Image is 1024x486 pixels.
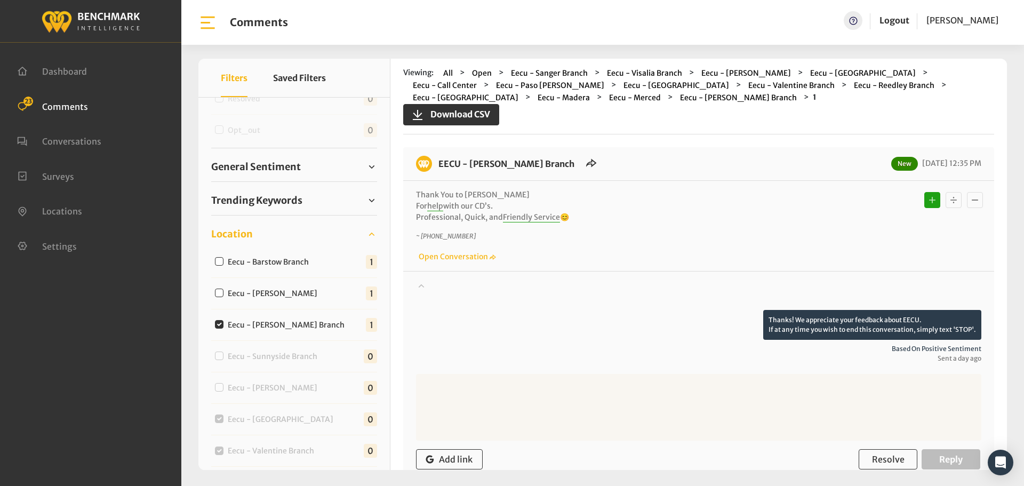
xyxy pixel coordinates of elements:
p: Thanks! We appreciate your feedback about EECU. If at any time you wish to end this conversation,... [763,310,981,340]
span: [DATE] 12:35 PM [919,158,981,168]
span: Locations [42,206,82,217]
span: 0 [364,412,377,426]
span: Dashboard [42,66,87,77]
a: Location [211,226,377,242]
span: Conversations [42,136,101,147]
a: Dashboard [17,65,87,76]
span: Location [211,227,253,241]
div: Basic example [922,189,986,211]
input: Eecu - [PERSON_NAME] Branch [215,320,223,329]
strong: 1 [813,92,817,102]
label: Eecu - Sunnyside Branch [224,351,326,362]
button: Eecu - [GEOGRAPHIC_DATA] [620,79,732,92]
i: ~ [PHONE_NUMBER] [416,232,476,240]
span: Sent a day ago [416,354,981,363]
button: All [440,67,456,79]
div: Open Intercom Messenger [988,450,1013,475]
a: Logout [879,11,909,30]
label: Eecu - [GEOGRAPHIC_DATA] [224,414,342,425]
button: Eecu - Reedley Branch [851,79,938,92]
a: Conversations [17,135,101,146]
label: Eecu - [PERSON_NAME] [224,383,326,394]
label: Eecu - [PERSON_NAME] Branch [224,320,353,331]
a: Logout [879,15,909,26]
input: Eecu - [PERSON_NAME] [215,289,223,297]
label: Resolved [224,93,269,105]
span: 0 [364,92,377,106]
button: Eecu - Madera [534,92,593,104]
label: Eecu - Barstow Branch [224,257,317,268]
button: Eecu - Merced [606,92,664,104]
a: EECU - [PERSON_NAME] Branch [438,158,574,169]
input: Eecu - Barstow Branch [215,257,223,266]
button: Eecu - [PERSON_NAME] Branch [677,92,800,104]
button: Filters [221,59,247,97]
button: Eecu - [GEOGRAPHIC_DATA] [807,67,919,79]
a: Surveys [17,170,74,181]
a: Settings [17,240,77,251]
h6: EECU - Armstrong Branch [432,156,581,172]
span: 23 [23,97,33,106]
button: Open [469,67,495,79]
img: benchmark [41,8,140,34]
h1: Comments [230,16,288,29]
span: [PERSON_NAME] [926,15,998,26]
img: benchmark [416,156,432,172]
label: Eecu - Valentine Branch [224,445,323,457]
label: Eecu - [PERSON_NAME] [224,288,326,299]
span: Viewing: [403,67,434,79]
button: Eecu - Valentine Branch [745,79,838,92]
span: General Sentiment [211,160,301,174]
button: Eecu - Paso [PERSON_NAME] [493,79,607,92]
button: Download CSV [403,104,499,125]
span: Based on positive sentiment [416,344,981,354]
span: 1 [366,286,377,300]
p: Thank You to [PERSON_NAME] For with our CD’s. Professional, Quick, and 😊 [416,189,840,223]
span: Settings [42,241,77,251]
button: Eecu - Sanger Branch [508,67,591,79]
span: Resolve [872,454,905,465]
span: Comments [42,101,88,111]
span: Trending Keywords [211,193,302,208]
img: bar [198,13,217,32]
a: General Sentiment [211,159,377,175]
a: Open Conversation [416,252,496,261]
button: Eecu - [GEOGRAPHIC_DATA] [410,92,522,104]
button: Saved Filters [273,59,326,97]
button: Resolve [859,449,917,469]
span: Surveys [42,171,74,181]
span: 1 [366,255,377,269]
span: New [891,157,918,171]
span: 0 [364,444,377,458]
a: Comments 23 [17,100,88,111]
button: Add link [416,449,483,469]
a: [PERSON_NAME] [926,11,998,30]
button: Eecu - [PERSON_NAME] [698,67,794,79]
span: 1 [366,318,377,332]
span: help [427,201,443,211]
a: Trending Keywords [211,193,377,209]
a: Locations [17,205,82,216]
span: 0 [364,349,377,363]
span: 0 [364,381,377,395]
label: Opt_out [224,125,269,136]
button: Eecu - Visalia Branch [604,67,685,79]
button: Eecu - Call Center [410,79,480,92]
span: 0 [364,123,377,137]
span: Download CSV [424,108,490,121]
span: Friendly Service [503,212,560,222]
